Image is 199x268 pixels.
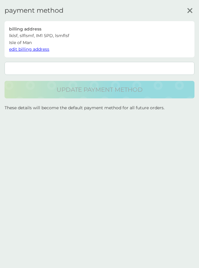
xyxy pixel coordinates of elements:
p: lklsf, slflsmf, IM1 5PD, lsmflsf [9,32,69,39]
p: Isle of Man [9,39,32,46]
p: billing address [9,26,41,32]
h3: payment method [5,7,64,14]
span: edit billing address [9,46,49,52]
iframe: Secure card payment input frame [8,66,191,71]
button: update payment method [5,81,194,98]
button: edit billing address [9,46,49,53]
p: update payment method [57,85,143,94]
p: These details will become the default payment method for all future orders. [5,104,165,111]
